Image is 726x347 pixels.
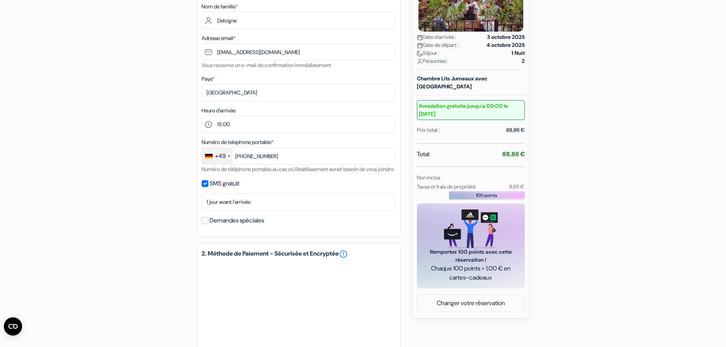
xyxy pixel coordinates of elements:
strong: 2 [522,57,525,65]
label: Demandes spéciales [210,215,264,226]
button: Ouvrir le widget CMP [4,317,22,336]
span: Date d'arrivée : [417,33,456,41]
img: calendar.svg [417,43,423,48]
strong: 3 octobre 2025 [487,33,525,41]
span: Chaque 100 points = 1,00 € en cartes-cadeaux [426,264,516,282]
span: Date de départ : [417,41,459,49]
h5: 2. Méthode de Paiement - Sécurisée et Encryptée [202,249,396,259]
small: Vous recevrez un e-mail de confirmation immédiatement [202,62,331,69]
span: Séjour : [417,49,439,57]
small: Annulation gratuite jusqu'a 00:00 le [DATE] [417,100,525,120]
a: error_outline [339,249,348,259]
input: Entrer le nom de famille [202,12,396,29]
label: Nom de famille [202,3,238,11]
small: Taxes et frais de propriété: [417,183,476,190]
input: 1512 3456789 [202,147,396,165]
div: 88,86 € [506,126,525,134]
label: SMS gratuit [210,178,239,189]
span: Total: [417,150,430,159]
span: Remportez 100 points avec cette réservation ! [426,248,516,264]
strong: 88,86 € [502,150,525,158]
div: Germany (Deutschland): +49 [202,148,232,164]
small: 8,89 € [509,183,524,190]
input: Entrer adresse e-mail [202,43,396,61]
label: Adresse email [202,34,236,42]
b: Chambre Lits Jumeaux avec [GEOGRAPHIC_DATA] [417,75,487,90]
img: user_icon.svg [417,59,423,64]
img: calendar.svg [417,35,423,40]
a: Changer votre réservation [417,296,524,310]
label: Pays [202,75,214,83]
div: Prix total : [417,126,440,134]
label: Numéro de telephone portable [202,138,274,146]
img: moon.svg [417,51,423,56]
small: Non inclus [417,174,440,181]
span: 100 points [476,192,497,199]
strong: 4 octobre 2025 [487,41,525,49]
label: Heure d'arrivée [202,107,236,115]
div: +49 [215,152,226,161]
span: Personnes : [417,57,448,65]
img: gift_card_hero_new.png [444,209,498,248]
strong: 1 Nuit [511,49,525,57]
small: Numéro de téléphone portable au cas où l'établissement aurait besoin de vous joindre [202,166,394,173]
